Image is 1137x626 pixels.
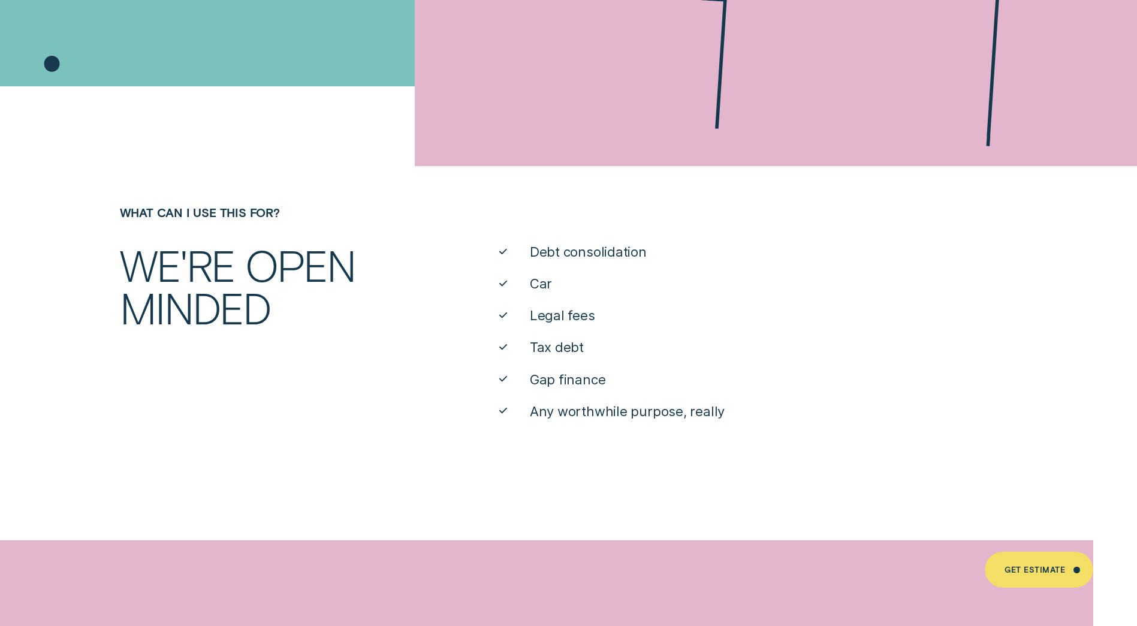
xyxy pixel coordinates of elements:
span: Car [530,275,552,293]
span: Any worthwhile purpose, really [530,403,725,421]
span: Gap finance [530,371,606,389]
span: Legal fees [530,307,595,325]
div: We're open minded [113,243,417,329]
span: Tax debt [530,339,584,357]
a: Get Estimate [985,552,1093,588]
div: What can I use this for? [113,206,417,219]
span: Debt consolidation [530,243,647,261]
